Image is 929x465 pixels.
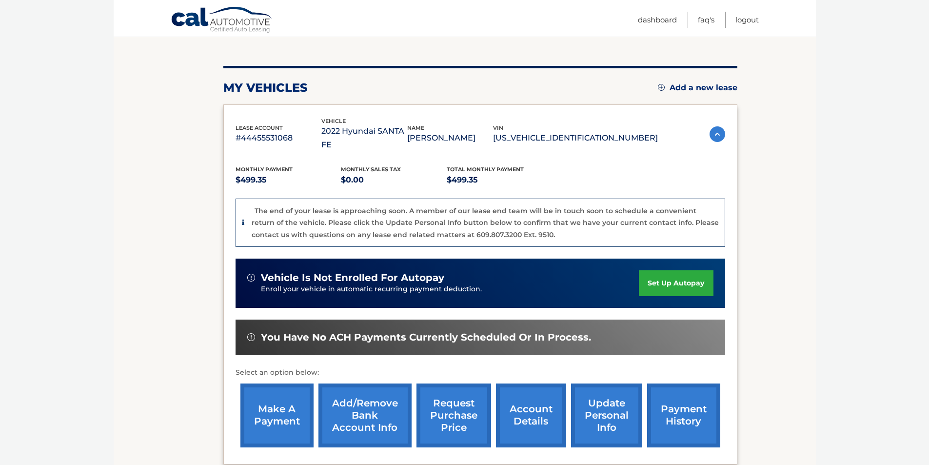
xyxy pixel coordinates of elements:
[240,384,314,447] a: make a payment
[261,272,444,284] span: vehicle is not enrolled for autopay
[341,166,401,173] span: Monthly sales Tax
[639,270,713,296] a: set up autopay
[318,384,412,447] a: Add/Remove bank account info
[407,124,424,131] span: name
[261,284,639,295] p: Enroll your vehicle in automatic recurring payment deduction.
[321,124,407,152] p: 2022 Hyundai SANTA FE
[698,12,714,28] a: FAQ's
[261,331,591,344] span: You have no ACH payments currently scheduled or in process.
[416,384,491,447] a: request purchase price
[247,333,255,341] img: alert-white.svg
[236,124,283,131] span: lease account
[236,131,321,145] p: #44455531068
[407,131,493,145] p: [PERSON_NAME]
[658,84,665,91] img: add.svg
[321,118,346,124] span: vehicle
[447,166,524,173] span: Total Monthly Payment
[247,274,255,282] img: alert-white.svg
[493,131,658,145] p: [US_VEHICLE_IDENTIFICATION_NUMBER]
[236,173,341,187] p: $499.35
[647,384,720,447] a: payment history
[236,166,293,173] span: Monthly Payment
[341,173,447,187] p: $0.00
[171,6,273,35] a: Cal Automotive
[638,12,677,28] a: Dashboard
[252,206,719,239] p: The end of your lease is approaching soon. A member of our lease end team will be in touch soon t...
[496,384,566,447] a: account details
[571,384,642,447] a: update personal info
[223,81,308,95] h2: my vehicles
[710,126,725,142] img: accordion-active.svg
[658,83,737,93] a: Add a new lease
[447,173,553,187] p: $499.35
[493,124,503,131] span: vin
[735,12,759,28] a: Logout
[236,367,725,379] p: Select an option below:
